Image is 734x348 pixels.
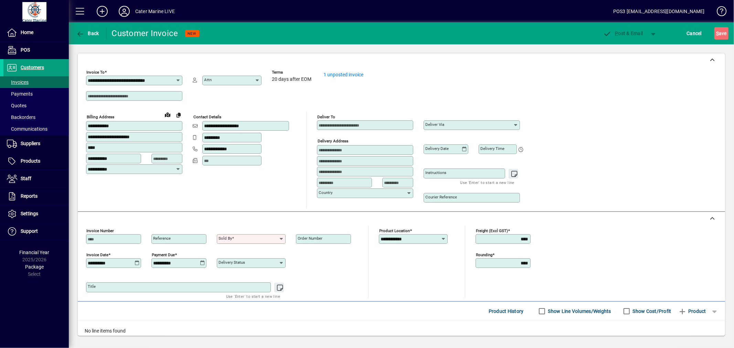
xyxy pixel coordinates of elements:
span: Products [21,158,40,164]
mat-label: Delivery time [480,146,504,151]
a: Settings [3,205,69,222]
span: Communications [7,126,47,132]
mat-label: Delivery status [219,260,245,265]
a: Payments [3,88,69,100]
span: Customers [21,65,44,70]
span: 20 days after EOM [272,77,311,82]
button: Profile [113,5,135,18]
span: POS [21,47,30,53]
span: P [615,31,618,36]
a: Home [3,24,69,41]
a: Quotes [3,100,69,111]
label: Show Line Volumes/Weights [547,308,611,315]
label: Show Cost/Profit [631,308,671,315]
button: Cancel [685,27,704,40]
button: Back [74,27,101,40]
span: ave [716,28,727,39]
mat-label: Reference [153,236,171,241]
app-page-header-button: Back [69,27,107,40]
span: Support [21,228,38,234]
div: Customer Invoice [112,28,178,39]
mat-label: Deliver via [425,122,444,127]
mat-label: Freight (excl GST) [476,228,508,233]
span: Staff [21,176,31,181]
span: NEW [188,31,196,36]
button: Add [91,5,113,18]
span: Suppliers [21,141,40,146]
span: Reports [21,193,38,199]
div: No line items found [78,320,725,341]
button: Save [714,27,728,40]
span: Payments [7,91,33,97]
a: Support [3,223,69,240]
span: ost & Email [603,31,643,36]
span: Quotes [7,103,26,108]
mat-label: Instructions [425,170,446,175]
span: Settings [21,211,38,216]
span: Package [25,264,44,270]
span: Product [678,306,706,317]
mat-hint: Use 'Enter' to start a new line [460,178,514,186]
button: Post & Email [600,27,647,40]
a: View on map [162,109,173,120]
a: Staff [3,170,69,187]
mat-label: Country [319,190,332,195]
mat-label: Payment due [152,252,175,257]
mat-hint: Use 'Enter' to start a new line [226,292,280,300]
mat-label: Courier Reference [425,195,457,199]
span: Product History [489,306,524,317]
mat-label: Invoice To [86,70,105,75]
span: Home [21,30,33,35]
mat-label: Deliver To [317,115,335,119]
mat-label: Delivery date [425,146,449,151]
mat-label: Invoice date [86,252,108,257]
a: Knowledge Base [712,1,725,24]
span: Financial Year [20,250,50,255]
mat-label: Invoice number [86,228,114,233]
mat-label: Order number [298,236,322,241]
span: Back [76,31,99,36]
span: Backorders [7,115,35,120]
span: Cancel [687,28,702,39]
a: Products [3,153,69,170]
span: Invoices [7,79,29,85]
a: 1 unposted invoice [323,72,363,77]
mat-label: Title [88,284,96,289]
span: S [716,31,719,36]
a: Suppliers [3,135,69,152]
a: Communications [3,123,69,135]
span: Terms [272,70,313,75]
mat-label: Rounding [476,252,492,257]
button: Product History [486,305,526,317]
a: Invoices [3,76,69,88]
a: POS [3,42,69,59]
a: Backorders [3,111,69,123]
mat-label: Sold by [219,236,232,241]
a: Reports [3,188,69,205]
div: POS3 [EMAIL_ADDRESS][DOMAIN_NAME] [613,6,705,17]
mat-label: Attn [204,77,212,82]
button: Product [675,305,710,317]
button: Copy to Delivery address [173,109,184,120]
div: Cater Marine LIVE [135,6,175,17]
mat-label: Product location [379,228,410,233]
